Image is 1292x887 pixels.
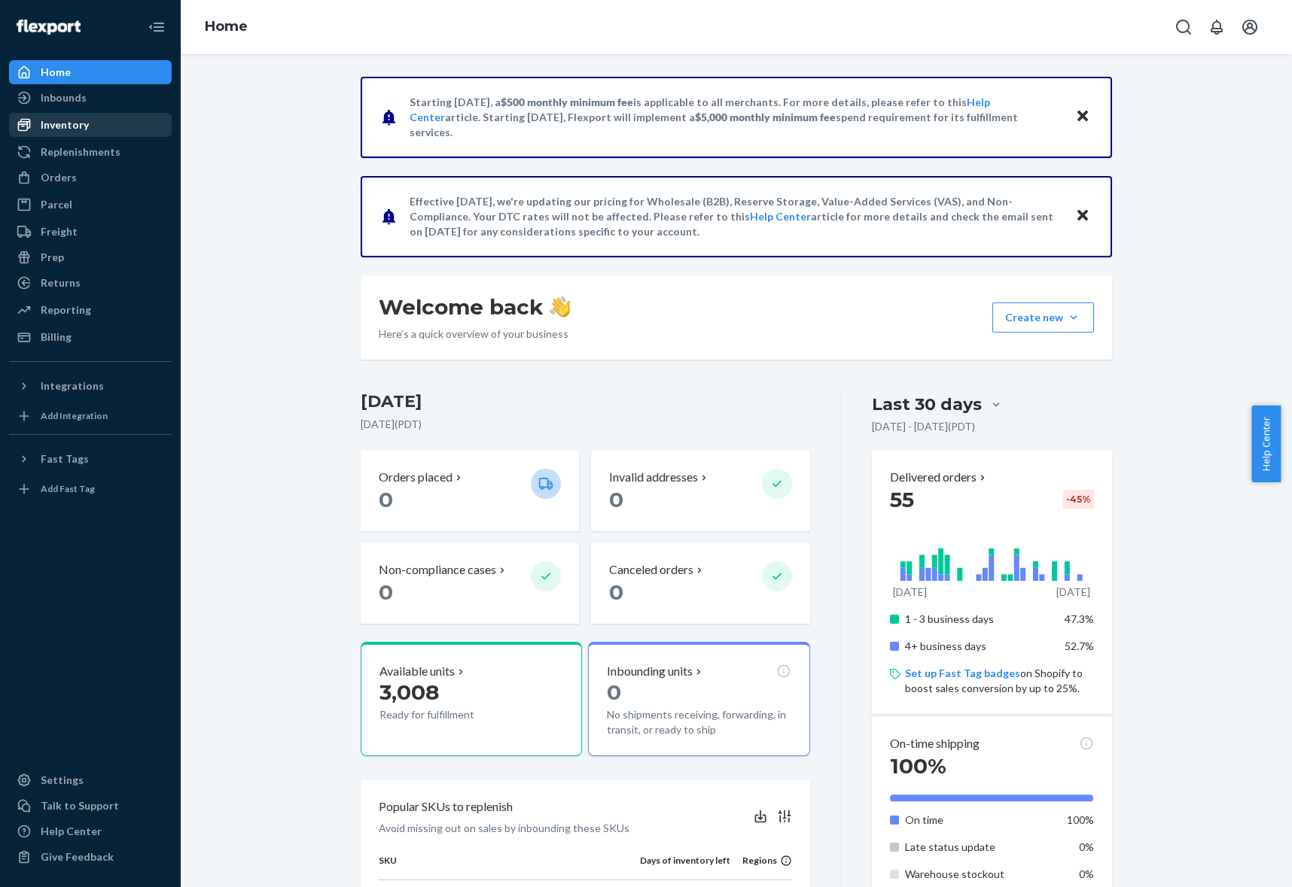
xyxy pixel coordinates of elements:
[1056,585,1090,600] p: [DATE]
[379,293,571,320] h1: Welcome back
[379,561,496,579] p: Non-compliance cases
[361,642,582,756] button: Available units3,008Ready for fulfillment
[1065,639,1094,652] span: 52.7%
[9,845,172,869] button: Give Feedback
[410,95,1061,140] p: Starting [DATE], a is applicable to all merchants. For more details, please refer to this article...
[607,707,791,737] p: No shipments receiving, forwarding, in transit, or ready to ship
[361,417,810,432] p: [DATE] ( PDT )
[410,194,1061,239] p: Effective [DATE], we're updating our pricing for Wholesale (B2B), Reserve Storage, Value-Added Se...
[205,18,248,35] a: Home
[379,679,439,705] span: 3,008
[9,298,172,322] a: Reporting
[591,451,809,531] button: Invalid addresses 0
[609,579,623,605] span: 0
[1079,867,1094,880] span: 0%
[890,469,989,486] button: Delivered orders
[9,325,172,349] a: Billing
[41,482,95,495] div: Add Fast Tag
[41,798,119,813] div: Talk to Support
[750,210,811,223] a: Help Center
[9,193,172,217] a: Parcel
[1235,12,1265,42] button: Open account menu
[41,275,81,290] div: Returns
[9,447,172,471] button: Fast Tags
[905,667,1020,679] a: Set up Fast Tag badges
[9,404,172,428] a: Add Integration
[1169,12,1199,42] button: Open Search Box
[1073,106,1092,128] button: Close
[9,768,172,792] a: Settings
[501,96,633,108] span: $500 monthly minimum fee
[41,451,89,466] div: Fast Tags
[1202,12,1232,42] button: Open notifications
[41,117,89,132] div: Inventory
[379,469,453,486] p: Orders placed
[379,579,393,605] span: 0
[872,419,975,434] p: [DATE] - [DATE] ( PDT )
[905,639,1053,654] p: 4+ business days
[591,543,809,624] button: Canceled orders 0
[17,20,81,35] img: Flexport logo
[730,854,792,867] div: Regions
[890,735,980,752] p: On-time shipping
[193,5,260,49] ol: breadcrumbs
[379,798,513,816] p: Popular SKUs to replenish
[379,663,455,680] p: Available units
[9,60,172,84] a: Home
[41,90,87,105] div: Inbounds
[640,854,730,879] th: Days of inventory left
[607,679,621,705] span: 0
[9,477,172,501] a: Add Fast Tag
[905,840,1053,855] p: Late status update
[9,271,172,295] a: Returns
[1067,813,1094,826] span: 100%
[41,849,114,864] div: Give Feedback
[905,612,1053,627] p: 1 - 3 business days
[41,773,84,788] div: Settings
[379,487,393,512] span: 0
[992,302,1094,333] button: Create new
[41,250,64,265] div: Prep
[9,245,172,269] a: Prep
[905,813,1053,828] p: On time
[9,794,172,818] a: Talk to Support
[1073,205,1092,227] button: Close
[41,197,72,212] div: Parcel
[9,113,172,137] a: Inventory
[890,487,914,512] span: 55
[379,821,629,836] p: Avoid missing out on sales by inbounding these SKUs
[890,753,946,779] span: 100%
[9,86,172,110] a: Inbounds
[379,854,640,879] th: SKU
[550,296,571,317] img: hand-wave emoji
[1251,406,1281,482] button: Help Center
[872,393,982,416] div: Last 30 days
[41,378,104,393] div: Integrations
[609,561,693,579] p: Canceled orders
[1065,612,1094,625] span: 47.3%
[361,451,579,531] button: Orders placed 0
[361,543,579,624] button: Non-compliance cases 0
[379,707,519,722] p: Ready for fulfillment
[41,170,77,185] div: Orders
[905,867,1053,882] p: Warehouse stockout
[361,390,810,414] h3: [DATE]
[609,487,623,512] span: 0
[9,140,172,164] a: Replenishments
[9,166,172,190] a: Orders
[9,374,172,398] button: Integrations
[41,409,108,422] div: Add Integration
[41,65,71,80] div: Home
[41,144,120,159] div: Replenishments
[9,220,172,244] a: Freight
[41,330,72,345] div: Billing
[893,585,927,600] p: [DATE]
[41,824,102,839] div: Help Center
[609,469,698,486] p: Invalid addresses
[1079,840,1094,853] span: 0%
[41,224,78,239] div: Freight
[607,663,693,680] p: Inbounding units
[588,642,809,756] button: Inbounding units0No shipments receiving, forwarding, in transit, or ready to ship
